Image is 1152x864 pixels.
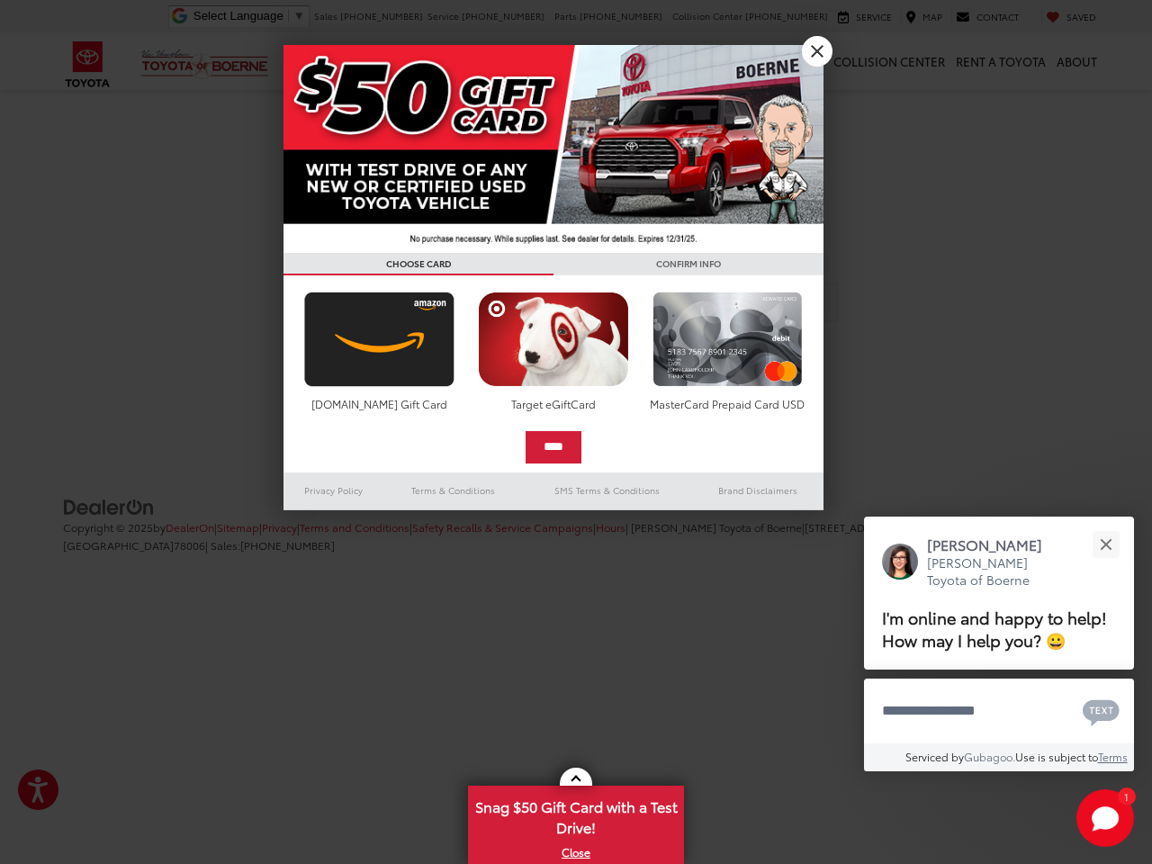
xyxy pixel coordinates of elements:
p: [PERSON_NAME] Toyota of Boerne [927,554,1060,589]
span: Snag $50 Gift Card with a Test Drive! [470,787,682,842]
a: SMS Terms & Conditions [522,480,692,501]
textarea: Type your message [864,679,1134,743]
div: [DOMAIN_NAME] Gift Card [300,396,459,411]
img: amazoncard.png [300,292,459,387]
div: Target eGiftCard [473,396,633,411]
svg: Text [1083,697,1120,726]
span: Serviced by [905,749,964,764]
img: mastercard.png [648,292,807,387]
button: Toggle Chat Window [1076,789,1134,847]
button: Chat with SMS [1077,690,1125,731]
svg: Start Chat [1076,789,1134,847]
h3: CHOOSE CARD [283,253,553,275]
button: Close [1086,526,1125,564]
span: Use is subject to [1015,749,1098,764]
span: 1 [1124,792,1129,800]
a: Brand Disclaimers [692,480,823,501]
div: Close[PERSON_NAME][PERSON_NAME] Toyota of BoerneI'm online and happy to help! How may I help you?... [864,517,1134,771]
img: targetcard.png [473,292,633,387]
a: Terms [1098,749,1128,764]
p: [PERSON_NAME] [927,535,1060,554]
img: 42635_top_851395.jpg [283,45,823,253]
h3: CONFIRM INFO [553,253,823,275]
a: Terms & Conditions [384,480,522,501]
a: Gubagoo. [964,749,1015,764]
div: MasterCard Prepaid Card USD [648,396,807,411]
span: I'm online and happy to help! How may I help you? 😀 [882,606,1107,652]
a: Privacy Policy [283,480,384,501]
